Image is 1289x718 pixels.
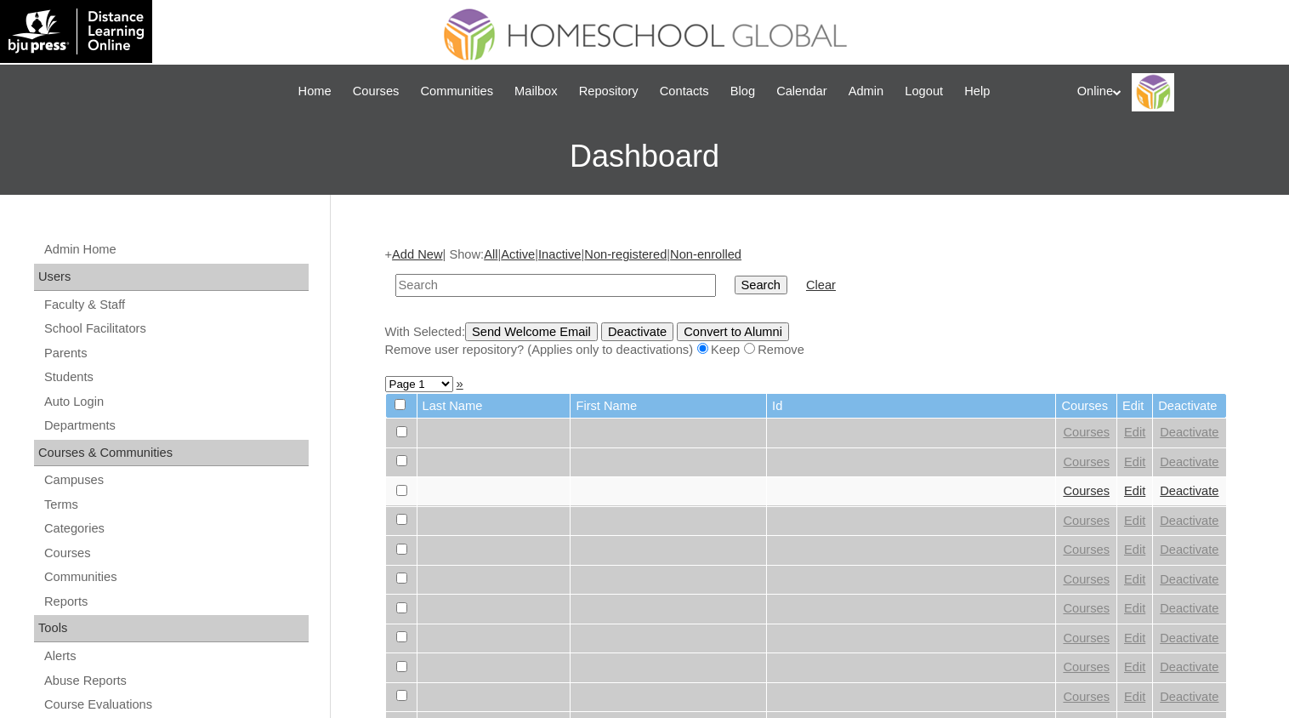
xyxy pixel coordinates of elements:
[43,470,309,491] a: Campuses
[767,394,1055,419] td: Id
[1124,543,1145,556] a: Edit
[776,82,826,101] span: Calendar
[670,248,741,261] a: Non-enrolled
[43,591,309,613] a: Reports
[43,543,309,564] a: Courses
[1160,543,1218,556] a: Deactivate
[1124,660,1145,674] a: Edit
[514,82,558,101] span: Mailbox
[43,415,309,436] a: Departments
[43,646,309,667] a: Alerts
[9,118,1280,195] h3: Dashboard
[905,82,943,101] span: Logout
[395,274,716,297] input: Search
[1117,394,1152,419] td: Edit
[1160,631,1218,645] a: Deactivate
[1063,455,1110,469] a: Courses
[651,82,718,101] a: Contacts
[506,82,566,101] a: Mailbox
[571,394,766,419] td: First Name
[584,248,667,261] a: Non-registered
[1077,73,1272,111] div: Online
[1124,690,1145,704] a: Edit
[1063,425,1110,439] a: Courses
[43,367,309,388] a: Students
[1063,573,1110,586] a: Courses
[298,82,332,101] span: Home
[1160,514,1218,527] a: Deactivate
[1160,660,1218,674] a: Deactivate
[601,322,673,341] input: Deactivate
[1153,394,1225,419] td: Deactivate
[43,391,309,413] a: Auto Login
[677,322,789,341] input: Convert to Alumni
[1124,631,1145,645] a: Edit
[420,82,493,101] span: Communities
[43,494,309,516] a: Terms
[34,264,309,291] div: Users
[722,82,764,101] a: Blog
[1160,455,1218,469] a: Deactivate
[1063,660,1110,674] a: Courses
[1124,455,1145,469] a: Edit
[956,82,998,101] a: Help
[964,82,990,101] span: Help
[385,246,1227,358] div: + | Show: | | | |
[538,248,582,261] a: Inactive
[840,82,893,101] a: Admin
[579,82,639,101] span: Repository
[1063,543,1110,556] a: Courses
[1124,573,1145,586] a: Edit
[849,82,884,101] span: Admin
[1063,601,1110,615] a: Courses
[1132,73,1174,111] img: Online Academy
[1160,601,1218,615] a: Deactivate
[290,82,340,101] a: Home
[43,343,309,364] a: Parents
[1160,690,1218,704] a: Deactivate
[43,567,309,588] a: Communities
[353,82,400,101] span: Courses
[1124,601,1145,615] a: Edit
[1124,425,1145,439] a: Edit
[43,318,309,339] a: School Facilitators
[571,82,647,101] a: Repository
[1063,484,1110,498] a: Courses
[768,82,835,101] a: Calendar
[465,322,598,341] input: Send Welcome Email
[1056,394,1116,419] td: Courses
[43,294,309,316] a: Faculty & Staff
[9,9,144,54] img: logo-white.png
[896,82,951,101] a: Logout
[385,322,1227,359] div: With Selected:
[660,82,709,101] span: Contacts
[730,82,755,101] span: Blog
[417,394,571,419] td: Last Name
[1063,690,1110,704] a: Courses
[1160,573,1218,586] a: Deactivate
[344,82,408,101] a: Courses
[43,239,309,260] a: Admin Home
[412,82,502,101] a: Communities
[1063,631,1110,645] a: Courses
[1160,484,1218,498] a: Deactivate
[392,248,442,261] a: Add New
[34,440,309,467] div: Courses & Communities
[43,694,309,715] a: Course Evaluations
[735,276,787,294] input: Search
[34,615,309,642] div: Tools
[1063,514,1110,527] a: Courses
[501,248,535,261] a: Active
[484,248,497,261] a: All
[1124,514,1145,527] a: Edit
[385,341,1227,359] div: Remove user repository? (Applies only to deactivations) Keep Remove
[806,278,836,292] a: Clear
[1124,484,1145,498] a: Edit
[43,518,309,539] a: Categories
[43,670,309,692] a: Abuse Reports
[1160,425,1218,439] a: Deactivate
[457,377,463,390] a: »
